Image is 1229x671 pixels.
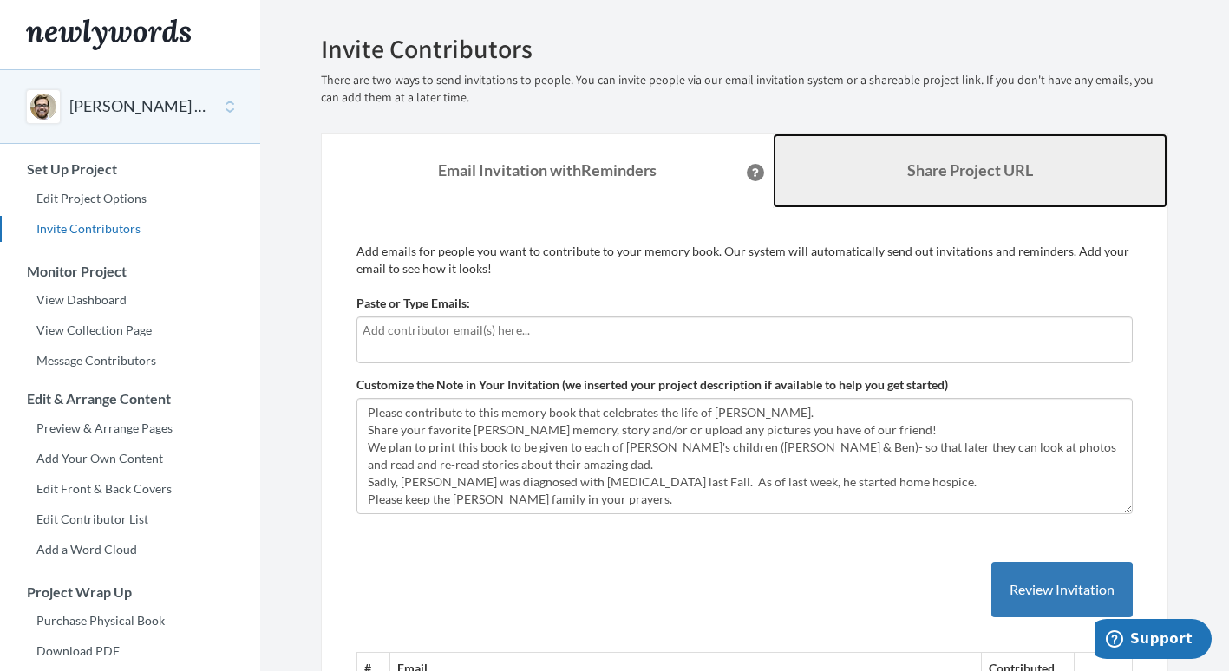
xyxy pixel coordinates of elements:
[1095,619,1212,662] iframe: Opens a widget where you can chat to one of our agents
[321,72,1168,107] p: There are two ways to send invitations to people. You can invite people via our email invitation ...
[438,160,657,179] strong: Email Invitation with Reminders
[1,264,260,279] h3: Monitor Project
[363,321,1127,340] input: Add contributor email(s) here...
[356,376,948,394] label: Customize the Note in Your Invitation (we inserted your project description if available to help ...
[26,19,191,50] img: Newlywords logo
[356,243,1133,277] p: Add emails for people you want to contribute to your memory book. Our system will automatically s...
[907,160,1033,179] b: Share Project URL
[356,295,470,312] label: Paste or Type Emails:
[356,398,1133,514] textarea: Please contribute to this memory book that celebrates the life of [PERSON_NAME]. Share your favor...
[1,584,260,600] h3: Project Wrap Up
[1,391,260,407] h3: Edit & Arrange Content
[1,161,260,177] h3: Set Up Project
[991,562,1133,618] button: Review Invitation
[321,35,1168,63] h2: Invite Contributors
[69,95,210,118] button: [PERSON_NAME] Celebration of Life Book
